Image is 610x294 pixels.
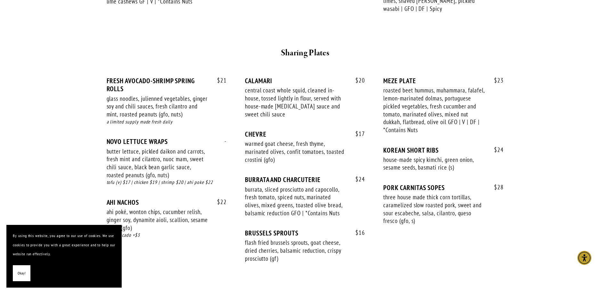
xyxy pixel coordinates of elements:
[217,76,220,84] span: $
[349,229,365,236] span: 16
[349,176,365,183] span: 24
[349,130,365,138] span: 17
[383,146,503,154] div: KOREAN SHORT RIBS
[494,76,497,84] span: $
[494,183,497,191] span: $
[383,184,503,192] div: PORK CARNITAS SOPES
[355,229,359,236] span: $
[488,77,504,84] span: 23
[349,77,365,84] span: 20
[218,138,227,145] span: -
[107,138,227,146] div: NOVO LETTUCE WRAPS
[107,198,227,206] div: AHI NACHOS
[13,265,30,282] button: Okay!
[13,231,115,259] p: By using this website, you agree to our use of cookies. We use cookies to provide you with a grea...
[107,95,208,118] div: glass noodles, julienned vegetables, ginger soy and chili sauces, fresh cilantro and mint, roaste...
[488,146,504,154] span: 24
[217,198,220,206] span: $
[107,77,227,93] div: FRESH AVOCADO-SHRIMP SPRING ROLLS
[211,198,227,206] span: 22
[383,156,485,171] div: house-made spicy kimchi, green onion, sesame seeds, basmati rice (s)
[107,232,227,239] div: add avocado +$3
[211,77,227,84] span: 21
[281,47,329,59] strong: Sharing Plates
[107,179,227,186] div: tofu (v) $17 | chicken $19 | shrimp $20 | ahi poke $22
[494,146,497,154] span: $
[107,208,208,232] div: ahi poké, wonton chips, cucumber relish, ginger soy, dynamite aioli, scallion, sesame seeds (gfo)
[383,193,485,225] div: three house made thick corn tortillas, caramelized slow roasted pork, sweet and sour escabeche, s...
[107,147,208,179] div: butter lettuce, pickled daikon and carrots, fresh mint and cilantro, nuoc mam, sweet chili sauce,...
[6,225,122,288] section: Cookie banner
[245,229,365,237] div: BRUSSELS SPROUTS
[355,76,359,84] span: $
[383,77,503,85] div: MEZE PLATE
[245,176,365,184] div: BURRATA AND CHARCUTERIE
[107,118,227,126] div: a limited supply made fresh daily
[18,269,26,278] span: Okay!
[355,175,359,183] span: $
[355,130,359,138] span: $
[383,86,485,134] div: roasted beet hummus, muhammara, falafel, lemon-marinated dolmas, portuguese pickled vegetables, f...
[245,77,365,85] div: CALAMARI
[245,239,347,262] div: flash fried brussels sprouts, goat cheese, dried cherries, balsamic reduction, crispy prosciutto ...
[245,186,347,217] div: burrata, sliced prosciutto and capocollo, fresh tomato, spiced nuts, marinated olives, mixed gree...
[488,184,504,191] span: 28
[577,251,591,265] div: Accessibility Menu
[245,130,365,138] div: CHEVRE
[245,140,347,163] div: warmed goat cheese, fresh thyme, marinated olives, confit tomatoes, toasted crostini (gfo)
[245,86,347,118] div: central coast whole squid, cleaned in-house, tossed lightly in flour, served with house-made [MED...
